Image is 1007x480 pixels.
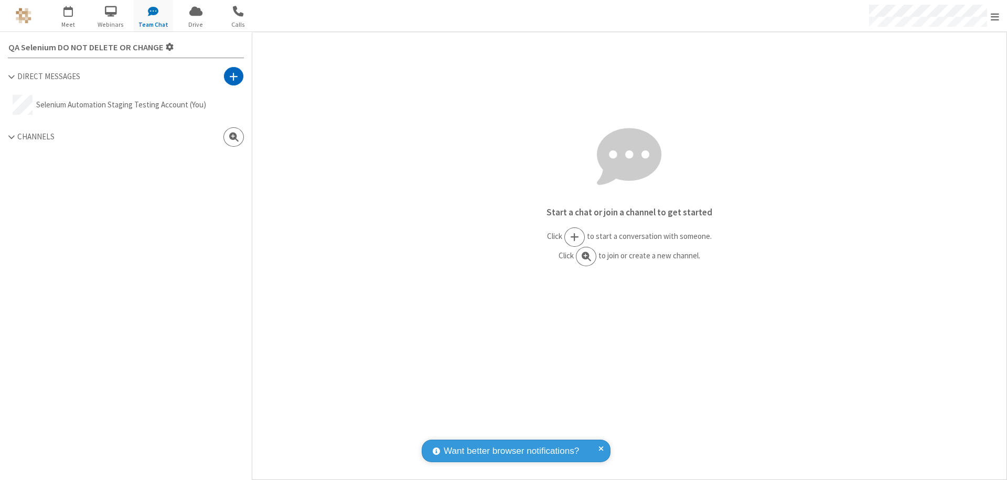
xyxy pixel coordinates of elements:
span: Channels [17,132,55,141]
button: Settings [4,36,178,58]
span: Direct Messages [17,71,80,81]
p: Click to start a conversation with someone. Click to join or create a new channel. [252,227,1006,266]
p: Start a chat or join a channel to get started [252,206,1006,220]
span: Team Chat [134,20,173,29]
button: Selenium Automation Staging Testing Account (You) [8,90,244,119]
span: Drive [176,20,216,29]
img: QA Selenium DO NOT DELETE OR CHANGE [16,8,31,24]
span: Meet [49,20,88,29]
span: Want better browser notifications? [444,444,579,458]
span: Webinars [91,20,131,29]
span: Calls [219,20,258,29]
span: QA Selenium DO NOT DELETE OR CHANGE [8,43,164,52]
